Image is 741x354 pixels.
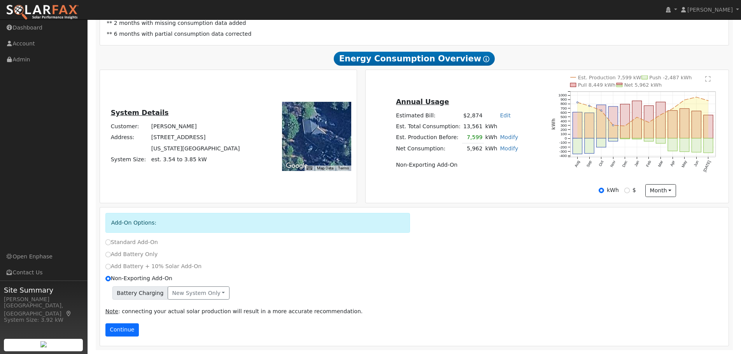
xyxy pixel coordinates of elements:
[620,138,630,139] rect: onclick=""
[462,143,484,154] td: 5,962
[150,132,241,143] td: [STREET_ADDRESS]
[573,112,582,138] rect: onclick=""
[151,156,207,162] span: est. 3.54 to 3.85 kW
[634,160,640,167] text: Jan
[105,264,111,269] input: Add Battery + 10% Solar Add-On
[561,106,567,110] text: 700
[109,154,150,165] td: System Size:
[636,116,638,118] circle: onclick=""
[613,124,614,126] circle: onclick=""
[561,110,567,114] text: 600
[577,101,578,103] circle: onclick=""
[648,122,650,123] circle: onclick=""
[704,115,713,138] rect: onclick=""
[483,56,489,62] i: Show Help
[551,118,556,129] text: kWh
[317,166,333,171] button: Map Data
[608,106,618,138] rect: onclick=""
[109,121,150,132] td: Customer:
[394,121,462,132] td: Est. Total Consumption:
[632,101,641,138] rect: onclick=""
[559,149,567,153] text: -300
[561,127,567,132] text: 200
[105,18,723,29] td: ** 2 months with missing consumption data added
[672,108,674,109] circle: onclick=""
[4,285,83,295] span: Site Summary
[394,143,462,154] td: Net Consumption:
[632,138,641,139] rect: onclick=""
[394,160,519,171] td: Non-Exporting Add-On
[650,74,692,80] text: Push -2,487 kWh
[307,166,312,171] button: Keyboard shortcuts
[644,138,653,141] rect: onclick=""
[620,104,630,138] rect: onclick=""
[105,252,111,257] input: Add Battery Only
[597,138,606,147] rect: onclick=""
[4,302,83,318] div: [GEOGRAPHIC_DATA], [GEOGRAPHIC_DATA]
[668,138,677,151] rect: onclick=""
[561,101,567,106] text: 800
[559,93,567,97] text: 1000
[561,123,567,127] text: 300
[105,213,410,233] div: Add-On Options:
[561,132,567,136] text: 100
[500,145,518,152] a: Modify
[462,121,484,132] td: 13,561
[105,308,118,314] u: Note
[586,159,593,167] text: Sep
[559,153,567,158] text: -400
[284,161,310,171] img: Google
[656,138,666,143] rect: onclick=""
[559,145,567,149] text: -200
[704,138,713,152] rect: onclick=""
[687,7,733,13] span: [PERSON_NAME]
[644,105,653,138] rect: onclick=""
[708,100,709,101] circle: onclick=""
[109,132,150,143] td: Address:
[65,310,72,317] a: Map
[610,160,616,168] text: Nov
[657,159,664,167] text: Mar
[573,138,582,153] rect: onclick=""
[632,186,636,194] label: $
[105,276,111,281] input: Non-Exporting Add-On
[598,160,604,167] text: Oct
[105,323,139,337] button: Continue
[168,286,229,300] button: New system only
[561,114,567,119] text: 500
[693,160,700,167] text: Jun
[622,160,628,168] text: Dec
[624,82,662,88] text: Net 5,962 kWh
[105,274,172,283] label: Non-Exporting Add-On
[565,136,567,140] text: 0
[112,286,168,300] span: Battery Charging
[624,125,626,127] circle: onclick=""
[574,160,580,167] text: Aug
[394,132,462,143] td: Est. Production Before:
[702,160,711,173] text: [DATE]
[105,250,158,258] label: Add Battery Only
[484,132,499,143] td: kWh
[705,75,711,82] text: 
[105,238,158,246] label: Standard Add-On
[111,109,169,117] u: System Details
[680,108,689,138] rect: onclick=""
[338,166,349,170] a: Terms
[40,341,47,347] img: retrieve
[484,143,499,154] td: kWh
[150,154,241,165] td: System Size
[396,98,449,106] u: Annual Usage
[462,110,484,121] td: $2,874
[394,110,462,121] td: Estimated Bill:
[680,138,689,152] rect: onclick=""
[656,102,666,138] rect: onclick=""
[284,161,310,171] a: Open this area in Google Maps (opens a new window)
[105,239,111,245] input: Standard Add-On
[660,114,662,115] circle: onclick=""
[462,132,484,143] td: 7,599
[559,140,567,145] text: -100
[561,119,567,123] text: 400
[578,74,645,80] text: Est. Production 7,599 kWh
[681,160,688,168] text: May
[334,52,495,66] span: Energy Consumption Overview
